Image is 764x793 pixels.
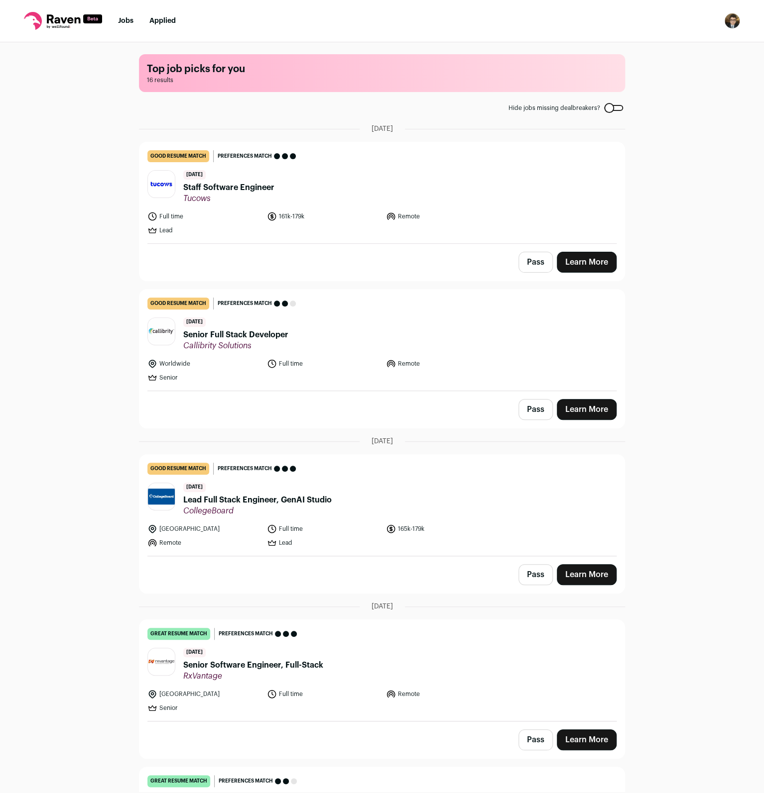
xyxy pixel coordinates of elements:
[557,564,617,585] a: Learn More
[267,211,381,221] li: 161k-179k
[183,329,288,341] span: Senior Full Stack Developer
[147,359,261,369] li: Worldwide
[148,489,175,504] img: cfb52ba93b836423ba4ae497992f271ff790f3b51a850b980c6490f462c3f813.jpg
[267,538,381,548] li: Lead
[148,318,175,345] img: ef3aacbfe28bf16d5b54eed4a311a4e5da7a6695305ece0e69df26d1e7f426a8.jpg
[183,170,206,180] span: [DATE]
[557,729,617,750] a: Learn More
[147,211,261,221] li: Full time
[372,436,393,446] span: [DATE]
[557,399,617,420] a: Learn More
[267,524,381,534] li: Full time
[147,524,261,534] li: [GEOGRAPHIC_DATA]
[218,464,272,474] span: Preferences match
[147,775,210,787] div: great resume match
[724,13,740,29] img: 6159877-medium_jpg
[724,13,740,29] button: Open dropdown
[518,252,553,273] button: Pass
[386,359,500,369] li: Remote
[219,776,273,786] span: Preferences match
[147,703,261,713] li: Senior
[118,17,133,24] a: Jobs
[147,538,261,548] li: Remote
[183,671,323,681] span: RxVantage
[147,76,617,84] span: 16 results
[518,729,553,750] button: Pass
[148,171,175,198] img: b077a5f47df0be0bdeaea077056a5123e970a99da747612150e1fbb545b96d3d.jpg
[148,659,175,664] img: 1f9958bde26d3e4cd89f6c5ac529b5acafdd0060d66cdd10a21d15c927b32369.jpg
[218,151,272,161] span: Preferences match
[218,298,272,308] span: Preferences match
[149,17,176,24] a: Applied
[183,483,206,492] span: [DATE]
[183,341,288,351] span: Callibrity Solutions
[139,290,625,391] a: good resume match Preferences match [DATE] Senior Full Stack Developer Callibrity Solutions World...
[183,648,206,657] span: [DATE]
[183,317,206,327] span: [DATE]
[147,463,209,475] div: good resume match
[509,104,600,112] span: Hide jobs missing dealbreakers?
[139,142,625,243] a: good resume match Preferences match [DATE] Staff Software Engineer Tucows Full time 161k-179k Rem...
[147,62,617,76] h1: Top job picks for you
[147,373,261,383] li: Senior
[183,659,323,671] span: Senior Software Engineer, Full-Stack
[139,620,625,721] a: great resume match Preferences match [DATE] Senior Software Engineer, Full-Stack RxVantage [GEOGR...
[372,601,393,611] span: [DATE]
[183,506,332,516] span: CollegeBoard
[557,252,617,273] a: Learn More
[183,194,274,203] span: Tucows
[518,399,553,420] button: Pass
[267,359,381,369] li: Full time
[147,150,209,162] div: good resume match
[139,455,625,556] a: good resume match Preferences match [DATE] Lead Full Stack Engineer, GenAI Studio CollegeBoard [G...
[386,524,500,534] li: 165k-179k
[147,689,261,699] li: [GEOGRAPHIC_DATA]
[267,689,381,699] li: Full time
[372,124,393,134] span: [DATE]
[386,689,500,699] li: Remote
[183,182,274,194] span: Staff Software Engineer
[147,225,261,235] li: Lead
[518,564,553,585] button: Pass
[147,297,209,309] div: good resume match
[386,211,500,221] li: Remote
[147,628,210,640] div: great resume match
[219,629,273,639] span: Preferences match
[183,494,332,506] span: Lead Full Stack Engineer, GenAI Studio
